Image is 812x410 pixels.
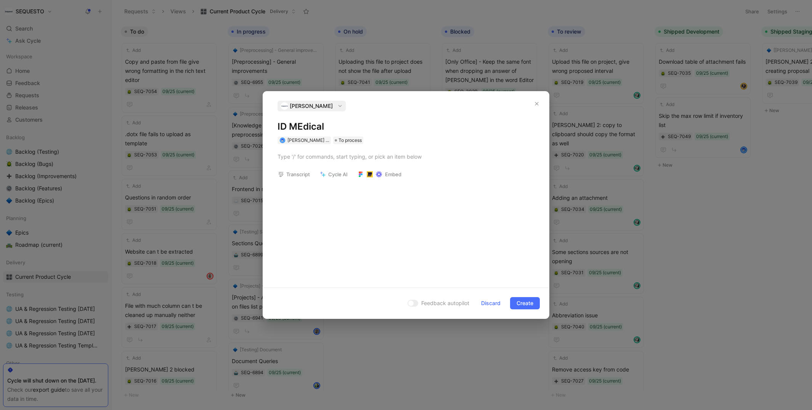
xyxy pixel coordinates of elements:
[281,102,288,110] img: logo
[333,137,363,144] div: To process
[354,169,405,180] button: Embed
[287,137,352,143] span: [PERSON_NAME] t'Serstevens
[278,121,534,133] h1: ID MEdical
[280,138,284,142] img: avatar
[405,298,472,308] button: Feedback autopilot
[290,101,333,111] span: [PERSON_NAME]
[510,297,540,309] button: Create
[481,299,501,308] span: Discard
[278,101,346,111] button: logo[PERSON_NAME]
[316,169,351,180] button: Cycle AI
[339,137,362,144] span: To process
[475,297,507,309] button: Discard
[517,299,533,308] span: Create
[274,169,313,180] button: Transcript
[421,299,469,308] span: Feedback autopilot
